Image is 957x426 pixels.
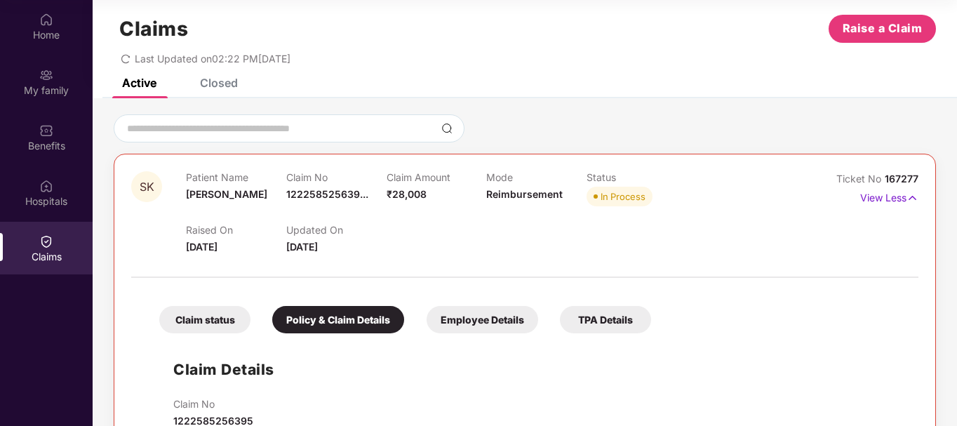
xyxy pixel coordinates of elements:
[441,123,453,134] img: svg+xml;base64,PHN2ZyBpZD0iU2VhcmNoLTMyeDMyIiB4bWxucz0iaHR0cDovL3d3dy53My5vcmcvMjAwMC9zdmciIHdpZH...
[186,171,286,183] p: Patient Name
[200,76,238,90] div: Closed
[121,53,130,65] span: redo
[286,241,318,253] span: [DATE]
[560,306,651,333] div: TPA Details
[843,20,923,37] span: Raise a Claim
[140,181,154,193] span: SK
[135,53,290,65] span: Last Updated on 02:22 PM[DATE]
[122,76,156,90] div: Active
[387,171,487,183] p: Claim Amount
[286,188,368,200] span: 122258525639...
[427,306,538,333] div: Employee Details
[860,187,918,206] p: View Less
[286,224,387,236] p: Updated On
[601,189,645,204] div: In Process
[39,234,53,248] img: svg+xml;base64,PHN2ZyBpZD0iQ2xhaW0iIHhtbG5zPSJodHRwOi8vd3d3LnczLm9yZy8yMDAwL3N2ZyIgd2lkdGg9IjIwIi...
[587,171,687,183] p: Status
[829,15,936,43] button: Raise a Claim
[885,173,918,185] span: 167277
[486,188,563,200] span: Reimbursement
[486,171,587,183] p: Mode
[286,171,387,183] p: Claim No
[272,306,404,333] div: Policy & Claim Details
[39,68,53,82] img: svg+xml;base64,PHN2ZyB3aWR0aD0iMjAiIGhlaWdodD0iMjAiIHZpZXdCb3g9IjAgMCAyMCAyMCIgZmlsbD0ibm9uZSIgeG...
[387,188,427,200] span: ₹28,008
[159,306,250,333] div: Claim status
[186,224,286,236] p: Raised On
[186,188,267,200] span: [PERSON_NAME]
[173,398,253,410] p: Claim No
[39,124,53,138] img: svg+xml;base64,PHN2ZyBpZD0iQmVuZWZpdHMiIHhtbG5zPSJodHRwOi8vd3d3LnczLm9yZy8yMDAwL3N2ZyIgd2lkdGg9Ij...
[906,190,918,206] img: svg+xml;base64,PHN2ZyB4bWxucz0iaHR0cDovL3d3dy53My5vcmcvMjAwMC9zdmciIHdpZHRoPSIxNyIgaGVpZ2h0PSIxNy...
[39,13,53,27] img: svg+xml;base64,PHN2ZyBpZD0iSG9tZSIgeG1sbnM9Imh0dHA6Ly93d3cudzMub3JnLzIwMDAvc3ZnIiB3aWR0aD0iMjAiIG...
[186,241,217,253] span: [DATE]
[836,173,885,185] span: Ticket No
[173,358,274,381] h1: Claim Details
[119,17,188,41] h1: Claims
[39,179,53,193] img: svg+xml;base64,PHN2ZyBpZD0iSG9zcGl0YWxzIiB4bWxucz0iaHR0cDovL3d3dy53My5vcmcvMjAwMC9zdmciIHdpZHRoPS...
